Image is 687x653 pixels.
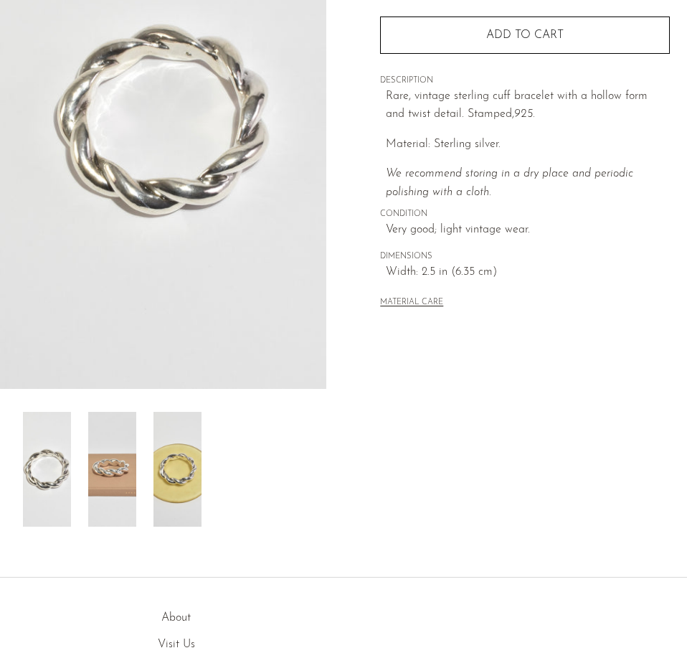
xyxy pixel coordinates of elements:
button: Add to cart [380,17,670,54]
button: MATERIAL CARE [380,298,443,309]
span: DIMENSIONS [380,250,670,263]
em: 925. [514,108,535,120]
span: CONDITION [380,208,670,221]
span: Very good; light vintage wear. [386,221,670,240]
i: We recommend storing in a dry place and periodic polishing with a cloth. [386,168,633,198]
span: Add to cart [486,29,564,41]
img: Sterling Twist Cuff Bracelet [23,412,71,527]
span: DESCRIPTION [380,75,670,88]
span: Width: 2.5 in (6.35 cm) [386,263,670,282]
img: Sterling Twist Cuff Bracelet [88,412,136,527]
a: About [161,612,191,624]
img: Sterling Twist Cuff Bracelet [153,412,202,527]
p: Material: Sterling silver. [386,136,670,154]
p: Rare, vintage sterling cuff bracelet with a hollow form and twist detail. Stamped, [386,88,670,124]
a: Visit Us [158,639,195,650]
